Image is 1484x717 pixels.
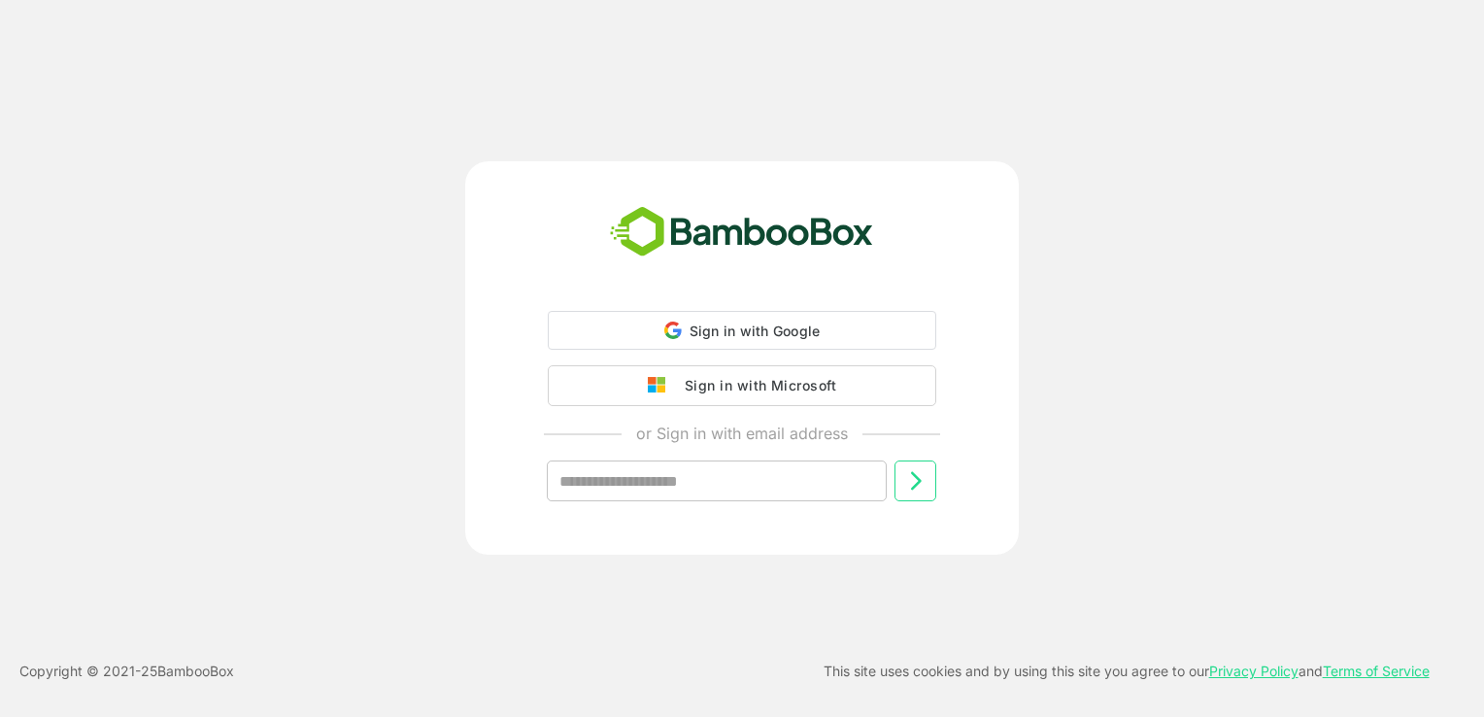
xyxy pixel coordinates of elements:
[675,373,836,398] div: Sign in with Microsoft
[19,660,234,683] p: Copyright © 2021- 25 BambooBox
[599,200,884,264] img: bamboobox
[636,422,848,445] p: or Sign in with email address
[548,311,936,350] div: Sign in with Google
[690,323,821,339] span: Sign in with Google
[648,377,675,394] img: google
[1323,663,1430,679] a: Terms of Service
[548,365,936,406] button: Sign in with Microsoft
[1209,663,1298,679] a: Privacy Policy
[824,660,1430,683] p: This site uses cookies and by using this site you agree to our and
